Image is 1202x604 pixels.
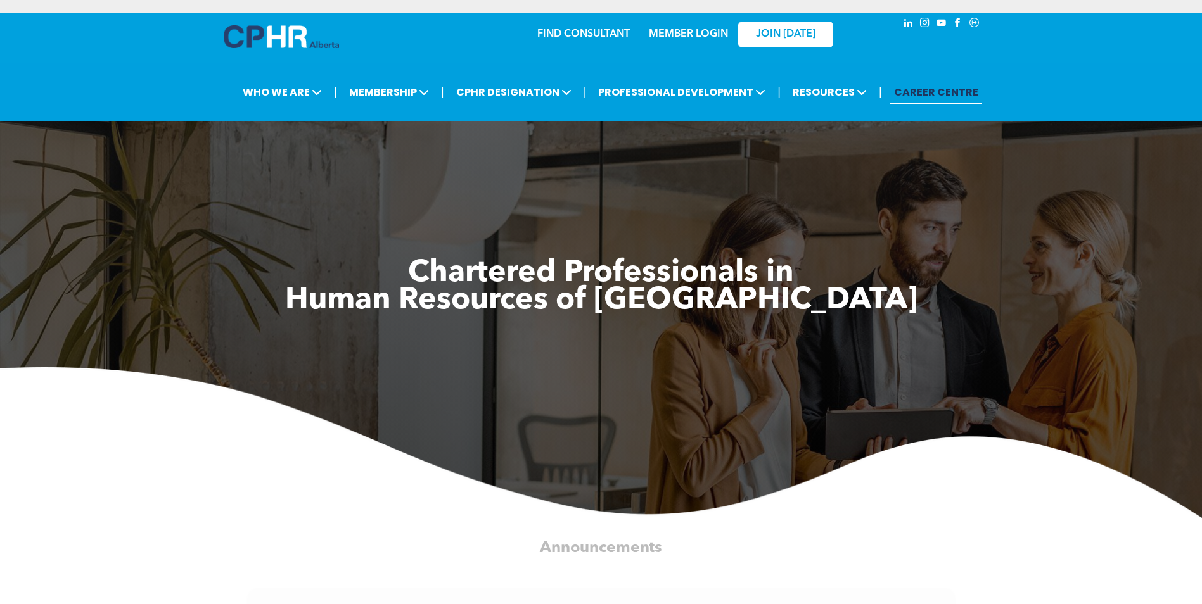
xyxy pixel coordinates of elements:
[224,25,339,48] img: A blue and white logo for cp alberta
[649,29,728,39] a: MEMBER LOGIN
[777,79,781,105] li: |
[285,286,917,316] span: Human Resources of [GEOGRAPHIC_DATA]
[452,80,575,104] span: CPHR DESIGNATION
[408,258,794,289] span: Chartered Professionals in
[540,539,662,555] span: Announcements
[951,16,965,33] a: facebook
[879,79,882,105] li: |
[239,80,326,104] span: WHO WE ARE
[789,80,871,104] span: RESOURCES
[738,22,833,47] a: JOIN [DATE]
[334,79,337,105] li: |
[935,16,949,33] a: youtube
[918,16,932,33] a: instagram
[890,80,982,104] a: CAREER CENTRE
[902,16,916,33] a: linkedin
[345,80,433,104] span: MEMBERSHIP
[441,79,444,105] li: |
[584,79,587,105] li: |
[594,80,769,104] span: PROFESSIONAL DEVELOPMENT
[537,29,630,39] a: FIND CONSULTANT
[756,28,815,41] span: JOIN [DATE]
[968,16,981,33] a: Social network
